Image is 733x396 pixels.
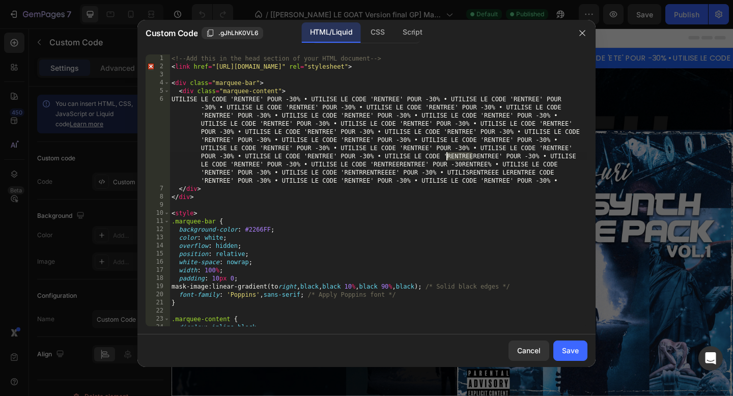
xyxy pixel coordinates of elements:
[362,22,392,43] div: CSS
[517,345,541,356] div: Cancel
[146,185,170,193] div: 7
[218,29,259,38] span: .gJhLhK0VL6
[1,249,265,317] span: Dark Synth Sample Pack Vol. 1 est une collection de 10 samples dark et vintage, inspirés par des ...
[146,242,170,250] div: 14
[146,291,170,299] div: 20
[146,274,170,282] div: 18
[146,225,170,234] div: 12
[146,87,170,95] div: 5
[146,299,170,307] div: 21
[553,341,587,361] button: Save
[146,250,170,258] div: 15
[202,27,263,39] button: .gJhLhK0VL6
[509,341,549,361] button: Cancel
[302,22,360,43] div: HTML/Liquid
[146,201,170,209] div: 9
[146,63,170,71] div: 2
[146,266,170,274] div: 17
[146,79,170,87] div: 4
[146,217,170,225] div: 11
[146,54,170,63] div: 1
[562,345,579,356] div: Save
[394,22,430,43] div: Script
[146,234,170,242] div: 13
[146,95,170,185] div: 6
[146,282,170,291] div: 19
[146,27,198,39] span: Custom Code
[12,338,95,350] strong: VOIR LE PRODUIT
[146,258,170,266] div: 16
[13,48,56,58] div: Custom Code
[698,346,723,371] div: Open Intercom Messenger
[1,181,259,238] strong: DARK SYNTH SAMPLE PACK VOL. 1
[146,193,170,201] div: 8
[146,323,170,331] div: 24
[146,71,170,79] div: 3
[146,315,170,323] div: 23
[146,307,170,315] div: 22
[146,209,170,217] div: 10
